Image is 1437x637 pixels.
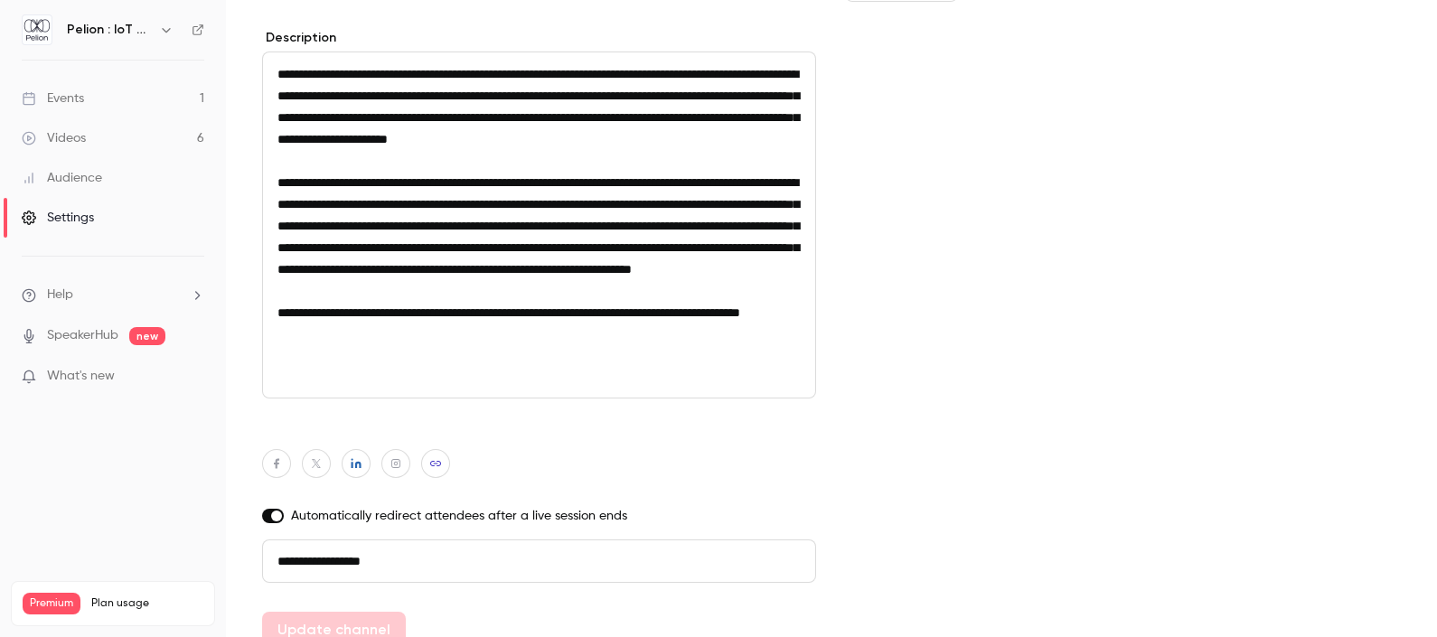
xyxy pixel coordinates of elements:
[262,507,816,525] label: Automatically redirect attendees after a live session ends
[129,327,165,345] span: new
[22,286,204,304] li: help-dropdown-opener
[22,169,102,187] div: Audience
[47,286,73,304] span: Help
[183,369,204,385] iframe: Noticeable Trigger
[23,15,52,44] img: Pelion : IoT Connectivity Made Effortless
[22,209,94,227] div: Settings
[262,29,816,47] label: Description
[22,129,86,147] div: Videos
[47,326,118,345] a: SpeakerHub
[47,367,115,386] span: What's new
[22,89,84,108] div: Events
[67,21,152,39] h6: Pelion : IoT Connectivity Made Effortless
[23,593,80,614] span: Premium
[91,596,203,611] span: Plan usage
